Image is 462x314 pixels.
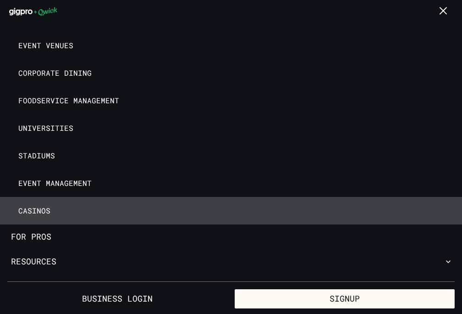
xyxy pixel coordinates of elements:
[7,289,227,308] a: Business Login
[18,123,73,133] span: Universities
[18,68,92,78] span: Corporate Dining
[18,206,50,215] span: Casinos
[235,289,455,308] button: Signup
[18,96,119,105] span: Foodservice Management
[18,41,73,50] span: Event Venues
[18,151,55,160] span: Stadiums
[18,179,92,188] span: Event Management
